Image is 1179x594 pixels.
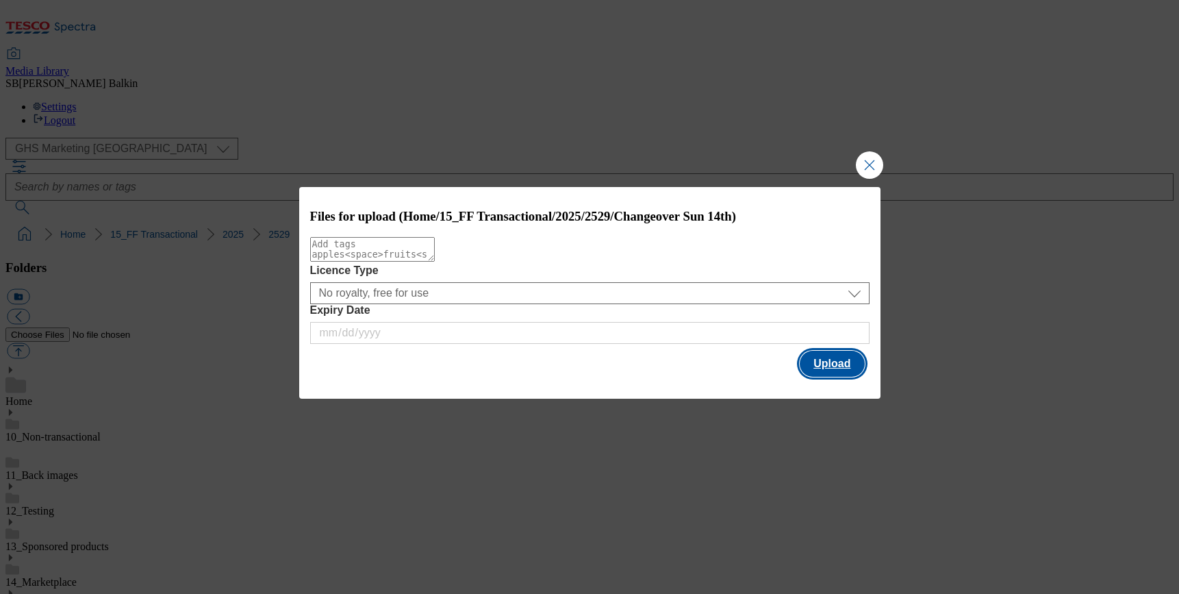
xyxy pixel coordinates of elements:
[310,304,870,317] label: Expiry Date
[299,187,880,399] div: Modal
[310,264,870,277] label: Licence Type
[310,209,870,224] h3: Files for upload (Home/15_FF Transactional/2025/2529/Changeover Sun 14th)
[856,151,883,179] button: Close Modal
[800,351,864,377] button: Upload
